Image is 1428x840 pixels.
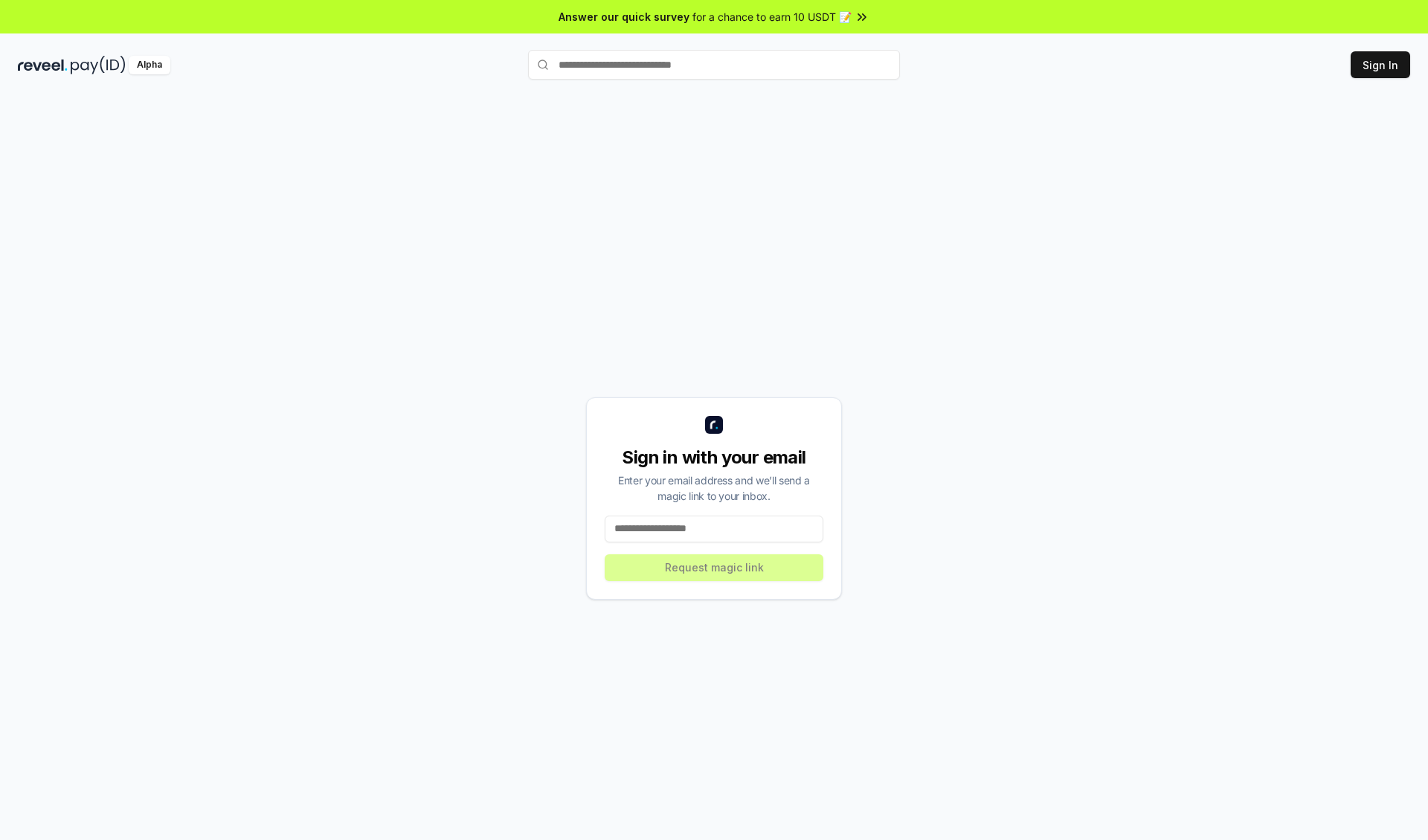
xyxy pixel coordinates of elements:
div: Enter your email address and we’ll send a magic link to your inbox. [605,472,823,504]
span: Answer our quick survey [559,9,689,25]
span: for a chance to earn 10 USDT 📝 [692,9,852,25]
div: Sign in with your email [605,446,823,469]
img: logo_small [705,416,723,434]
div: Alpha [129,56,170,74]
button: Sign In [1351,51,1410,78]
img: reveel_dark [18,56,68,74]
img: pay_id [71,56,126,74]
